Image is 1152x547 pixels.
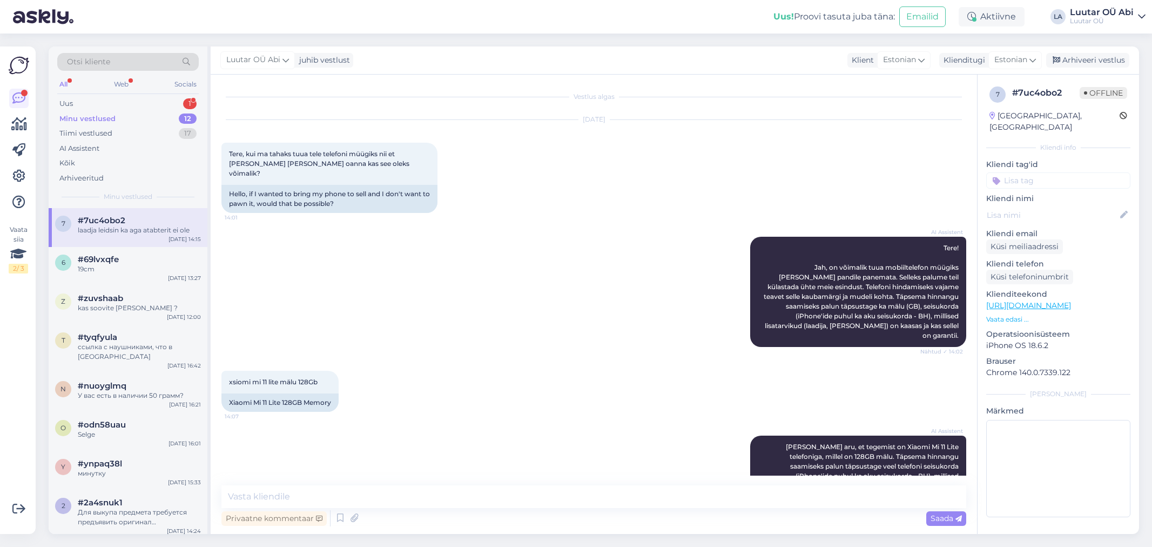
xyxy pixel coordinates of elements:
[986,270,1073,284] div: Küsi telefoninumbrit
[221,92,966,102] div: Vestlus algas
[78,303,201,313] div: kas soovite [PERSON_NAME] ?
[1070,8,1146,25] a: Luutar OÜ AbiLuutar OÜ
[59,143,99,154] div: AI Assistent
[59,114,116,124] div: Minu vestlused
[78,332,117,342] span: #tyqfyula
[883,54,916,66] span: Estonian
[61,463,65,471] span: y
[920,348,963,356] span: Nähtud ✓ 14:02
[994,54,1027,66] span: Estonian
[59,128,112,139] div: Tiimi vestlused
[112,77,131,91] div: Web
[57,77,70,91] div: All
[221,393,339,412] div: Xiaomi Mi 11 Lite 128GB Memory
[986,258,1130,270] p: Kliendi telefon
[989,110,1120,133] div: [GEOGRAPHIC_DATA], [GEOGRAPHIC_DATA]
[62,219,65,228] span: 7
[986,389,1130,399] div: [PERSON_NAME]
[1050,9,1066,24] div: LA
[221,115,966,124] div: [DATE]
[9,264,28,273] div: 2 / 3
[78,264,201,274] div: 19cm
[1070,17,1134,25] div: Luutar OÜ
[1012,86,1080,99] div: # 7uc4obo2
[62,258,65,266] span: 6
[986,172,1130,189] input: Lisa tag
[169,235,201,243] div: [DATE] 14:15
[169,439,201,448] div: [DATE] 16:01
[78,391,201,401] div: У вас есть в наличии 50 грамм?
[986,367,1130,378] p: Chrome 140.0.7339.122
[959,7,1025,26] div: Aktiivne
[78,381,126,391] span: #nuoyglmq
[62,502,65,510] span: 2
[986,405,1130,417] p: Märkmed
[922,228,963,236] span: AI Assistent
[78,293,123,303] span: #zuvshaab
[60,385,66,393] span: n
[1046,53,1129,68] div: Arhiveeri vestlus
[59,158,75,169] div: Kõik
[226,54,280,66] span: Luutar OÜ Abi
[78,459,122,469] span: #ynpaq38l
[225,214,265,222] span: 14:01
[986,289,1130,300] p: Klienditeekond
[922,427,963,435] span: AI Assistent
[986,301,1071,310] a: [URL][DOMAIN_NAME]
[986,143,1130,152] div: Kliendi info
[78,255,119,264] span: #69lvxqfe
[78,498,123,508] span: #2a4snuk1
[939,55,985,66] div: Klienditugi
[167,527,201,535] div: [DATE] 14:24
[229,150,411,177] span: Tere, kui ma tahaks tuua tele telefoni müügiks nii et [PERSON_NAME] [PERSON_NAME] oanna kas see o...
[986,239,1063,254] div: Küsi meiliaadressi
[773,11,794,22] b: Uus!
[225,412,265,421] span: 14:07
[986,329,1130,340] p: Operatsioonisüsteem
[1070,8,1134,17] div: Luutar OÜ Abi
[221,511,327,526] div: Privaatne kommentaar
[996,90,1000,98] span: 7
[168,478,201,486] div: [DATE] 15:33
[167,313,201,321] div: [DATE] 12:00
[899,6,946,27] button: Emailid
[986,315,1130,324] p: Vaata edasi ...
[78,508,201,527] div: Для выкупа предмета требуется предъявить оригинал действующего документа, удостоверяющего личност...
[62,336,65,344] span: t
[773,10,895,23] div: Proovi tasuta juba täna:
[60,424,66,432] span: o
[986,340,1130,351] p: iPhone OS 18.6.2
[78,469,201,478] div: минутку
[168,274,201,282] div: [DATE] 13:27
[104,192,152,202] span: Minu vestlused
[765,443,960,499] span: [PERSON_NAME] aru, et tegemist on Xiaomi Mi 11 Lite telefoniga, millel on 128GB mälu. Täpsema hin...
[183,98,197,109] div: 1
[986,193,1130,204] p: Kliendi nimi
[169,401,201,409] div: [DATE] 16:21
[78,342,201,362] div: ссылка с наушниками, что в [GEOGRAPHIC_DATA]
[986,356,1130,367] p: Brauser
[78,420,126,430] span: #odn58uau
[59,98,73,109] div: Uus
[67,56,110,68] span: Otsi kliente
[179,128,197,139] div: 17
[61,297,65,305] span: z
[9,225,28,273] div: Vaata siia
[1080,87,1127,99] span: Offline
[59,173,104,184] div: Arhiveeritud
[931,513,962,523] span: Saada
[847,55,874,66] div: Klient
[172,77,199,91] div: Socials
[78,430,201,439] div: Selge
[986,159,1130,170] p: Kliendi tag'id
[221,185,437,213] div: Hello, if I wanted to bring my phone to sell and I don't want to pawn it, would that be possible?
[167,362,201,370] div: [DATE] 16:42
[9,55,29,76] img: Askly Logo
[78,225,201,235] div: laadja leidsin ka aga atabterit ei ole
[987,209,1118,221] input: Lisa nimi
[179,114,197,124] div: 12
[229,378,318,386] span: xsiomi mi 11 lite mälu 128Gb
[78,216,125,225] span: #7uc4obo2
[986,228,1130,239] p: Kliendi email
[295,55,350,66] div: juhib vestlust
